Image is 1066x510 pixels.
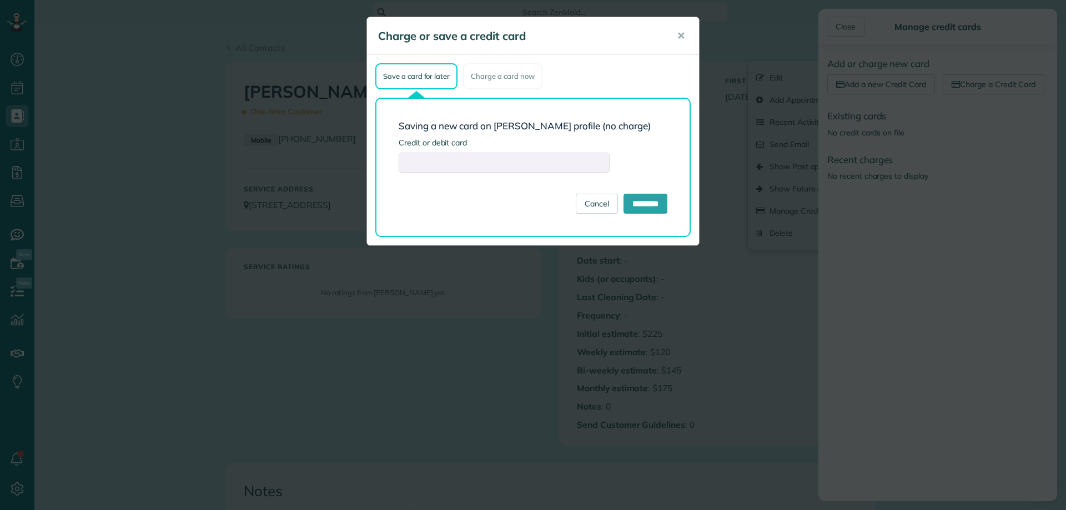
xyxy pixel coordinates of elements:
[399,137,667,148] label: Credit or debit card
[375,63,457,89] div: Save a card for later
[677,29,685,42] span: ✕
[378,28,661,44] h5: Charge or save a credit card
[399,121,667,132] h3: Saving a new card on [PERSON_NAME] profile (no charge)
[404,158,605,168] iframe: Secure card payment input frame
[576,194,618,214] a: Cancel
[463,63,542,89] div: Charge a card now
